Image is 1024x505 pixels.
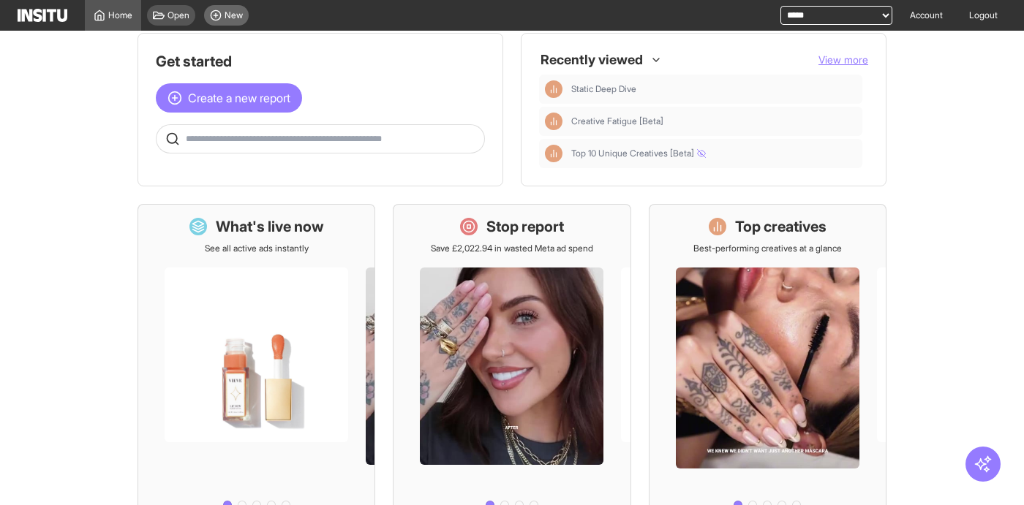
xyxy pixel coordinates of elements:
[225,10,243,21] span: New
[156,83,302,113] button: Create a new report
[571,83,636,95] span: Static Deep Dive
[693,243,842,254] p: Best-performing creatives at a glance
[216,216,324,237] h1: What's live now
[571,148,857,159] span: Top 10 Unique Creatives [Beta]
[188,89,290,107] span: Create a new report
[156,51,485,72] h1: Get started
[545,145,562,162] div: Insights
[18,9,67,22] img: Logo
[571,83,857,95] span: Static Deep Dive
[545,113,562,130] div: Insights
[486,216,564,237] h1: Stop report
[431,243,593,254] p: Save £2,022.94 in wasted Meta ad spend
[545,80,562,98] div: Insights
[735,216,827,237] h1: Top creatives
[108,10,132,21] span: Home
[818,53,868,67] button: View more
[818,53,868,66] span: View more
[571,148,706,159] span: Top 10 Unique Creatives [Beta]
[571,115,663,127] span: Creative Fatigue [Beta]
[205,243,309,254] p: See all active ads instantly
[167,10,189,21] span: Open
[571,115,857,127] span: Creative Fatigue [Beta]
